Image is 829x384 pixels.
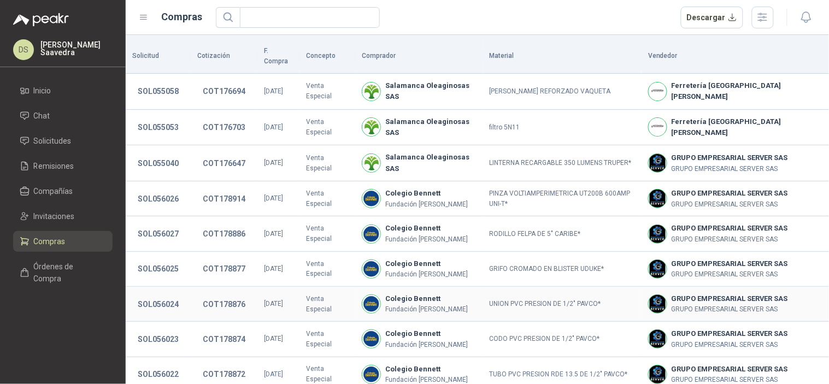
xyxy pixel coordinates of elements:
td: RODILLO FELPA DE 5" CARIBE* [483,216,642,251]
button: COT176647 [197,153,251,173]
button: SOL056023 [132,329,184,349]
p: Fundación [PERSON_NAME] [385,304,468,315]
button: COT176703 [197,117,251,137]
th: Material [483,39,642,74]
p: GRUPO EMPRESARIAL SERVER SAS [672,340,788,350]
img: Company Logo [649,330,667,348]
p: GRUPO EMPRESARIAL SERVER SAS [672,164,788,174]
img: Company Logo [649,190,667,208]
td: Venta Especial [299,287,355,322]
td: [PERSON_NAME] REFORZADO VAQUETA [483,74,642,110]
button: SOL056025 [132,259,184,279]
a: Inicio [13,80,113,101]
th: Cotización [191,39,257,74]
button: COT176694 [197,81,251,101]
span: [DATE] [264,87,283,95]
span: [DATE] [264,159,283,167]
b: Colegio Bennett [385,364,468,375]
td: CODO PVC PRESION DE 1/2" PAVCO* [483,322,642,357]
span: Órdenes de Compra [34,261,102,285]
img: Company Logo [649,225,667,243]
p: GRUPO EMPRESARIAL SERVER SAS [672,234,788,245]
img: Company Logo [649,365,667,383]
th: Concepto [299,39,355,74]
button: COT178886 [197,224,251,244]
td: Venta Especial [299,181,355,216]
img: Company Logo [362,190,380,208]
a: Compañías [13,181,113,202]
span: Compañías [34,185,73,197]
img: Company Logo [362,260,380,278]
td: PINZA VOLTIAMPERIMETRICA UT200B 600AMP UNI-T* [483,181,642,216]
td: GRIFO CROMADO EN BLISTER UDUKE* [483,252,642,287]
button: SOL055053 [132,117,184,137]
b: Ferretería [GEOGRAPHIC_DATA][PERSON_NAME] [672,80,822,103]
td: Venta Especial [299,74,355,110]
b: Colegio Bennett [385,293,468,304]
span: Inicio [34,85,51,97]
a: Solicitudes [13,131,113,151]
img: Company Logo [649,154,667,172]
b: GRUPO EMPRESARIAL SERVER SAS [672,188,788,199]
img: Company Logo [362,154,380,172]
span: Remisiones [34,160,74,172]
button: COT178876 [197,294,251,314]
td: Venta Especial [299,145,355,181]
td: Venta Especial [299,252,355,287]
td: filtro 5N11 [483,110,642,146]
button: SOL056024 [132,294,184,314]
p: Fundación [PERSON_NAME] [385,199,468,210]
img: Company Logo [362,365,380,383]
b: Colegio Bennett [385,223,468,234]
span: [DATE] [264,370,283,378]
b: Salamanca Oleaginosas SAS [385,152,476,174]
p: Fundación [PERSON_NAME] [385,234,468,245]
p: Fundación [PERSON_NAME] [385,269,468,280]
img: Company Logo [649,260,667,278]
b: GRUPO EMPRESARIAL SERVER SAS [672,364,788,375]
td: LINTERNA RECARGABLE 350 LUMENS TRUPER* [483,145,642,181]
a: Chat [13,105,113,126]
p: GRUPO EMPRESARIAL SERVER SAS [672,199,788,210]
button: SOL055058 [132,81,184,101]
button: Descargar [681,7,744,28]
img: Company Logo [649,295,667,313]
b: GRUPO EMPRESARIAL SERVER SAS [672,223,788,234]
th: Comprador [355,39,483,74]
p: GRUPO EMPRESARIAL SERVER SAS [672,304,788,315]
img: Company Logo [649,82,667,101]
b: Colegio Bennett [385,328,468,339]
img: Company Logo [362,225,380,243]
img: Company Logo [362,118,380,136]
span: Compras [34,235,66,247]
span: [DATE] [264,300,283,308]
button: COT178877 [197,259,251,279]
button: SOL055040 [132,153,184,173]
td: Venta Especial [299,216,355,251]
span: Invitaciones [34,210,75,222]
span: [DATE] [264,230,283,238]
b: Colegio Bennett [385,188,468,199]
img: Company Logo [362,330,380,348]
img: Logo peakr [13,13,69,26]
th: Solicitud [126,39,191,74]
b: Salamanca Oleaginosas SAS [385,116,476,139]
span: [DATE] [264,123,283,131]
button: SOL056026 [132,189,184,209]
span: [DATE] [264,194,283,202]
button: COT178914 [197,189,251,209]
span: Chat [34,110,50,122]
button: SOL056027 [132,224,184,244]
b: Colegio Bennett [385,258,468,269]
a: Órdenes de Compra [13,256,113,289]
td: Venta Especial [299,322,355,357]
b: GRUPO EMPRESARIAL SERVER SAS [672,258,788,269]
img: Company Logo [362,82,380,101]
button: COT178874 [197,329,251,349]
div: DS [13,39,34,60]
span: [DATE] [264,335,283,342]
td: UNION PVC PRESION DE 1/2" PAVCO* [483,287,642,322]
td: Venta Especial [299,110,355,146]
span: Solicitudes [34,135,72,147]
img: Company Logo [362,295,380,313]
